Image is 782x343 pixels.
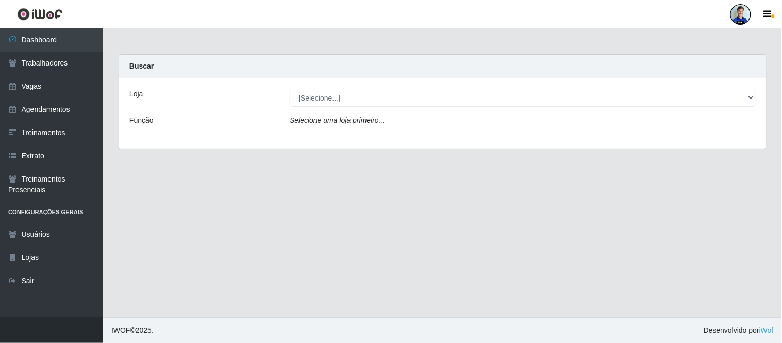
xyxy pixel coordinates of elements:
[129,62,154,70] strong: Buscar
[129,115,154,126] label: Função
[759,326,774,334] a: iWof
[129,89,143,100] label: Loja
[704,325,774,336] span: Desenvolvido por
[17,8,63,21] img: CoreUI Logo
[111,325,154,336] span: © 2025 .
[290,116,385,124] i: Selecione uma loja primeiro...
[111,326,130,334] span: IWOF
